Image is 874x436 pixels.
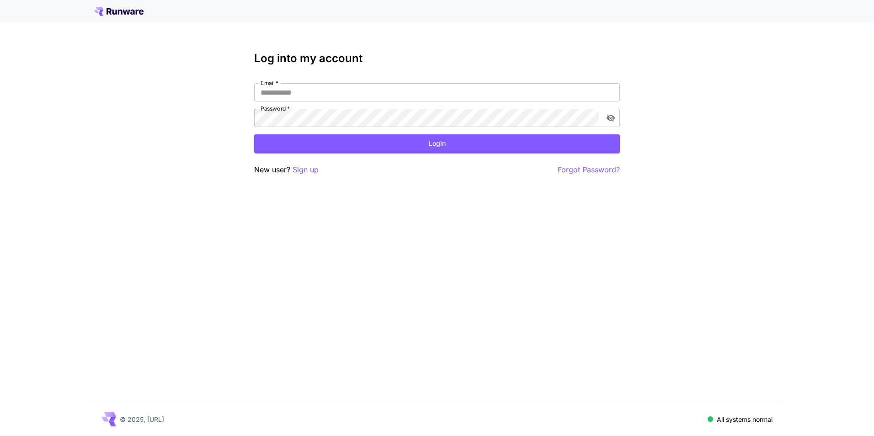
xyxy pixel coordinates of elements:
label: Email [261,79,278,87]
button: Forgot Password? [558,164,620,175]
button: Sign up [293,164,319,175]
p: New user? [254,164,319,175]
h3: Log into my account [254,52,620,65]
label: Password [261,105,290,112]
p: All systems normal [717,415,773,424]
button: Login [254,134,620,153]
button: toggle password visibility [602,110,619,126]
p: © 2025, [URL] [120,415,164,424]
